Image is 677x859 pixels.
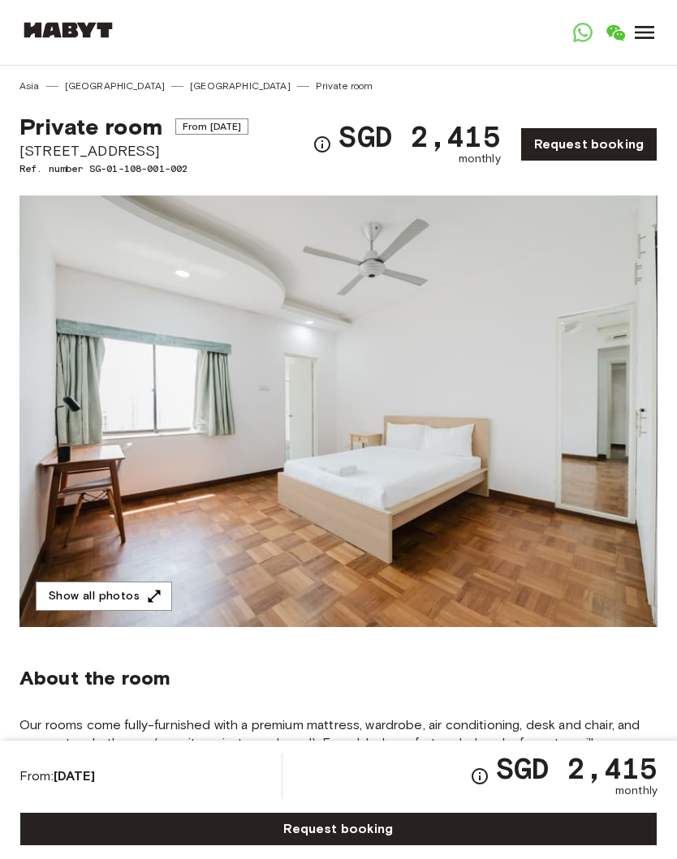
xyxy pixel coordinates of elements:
[520,127,658,161] a: Request booking
[338,122,500,151] span: SGD 2,415
[313,135,332,154] svg: Check cost overview for full price breakdown. Please note that discounts apply to new joiners onl...
[19,79,40,93] a: Asia
[175,118,249,135] span: From [DATE]
[19,812,658,846] a: Request booking
[19,22,117,38] img: Habyt
[65,79,166,93] a: [GEOGRAPHIC_DATA]
[615,783,658,799] span: monthly
[19,140,248,161] span: [STREET_ADDRESS]
[19,716,658,788] span: Our rooms come fully-furnished with a premium mattress, wardrobe, air conditioning, desk and chai...
[19,195,658,627] img: Marketing picture of unit SG-01-108-001-002
[19,666,658,690] span: About the room
[19,113,162,140] span: Private room
[470,767,489,786] svg: Check cost overview for full price breakdown. Please note that discounts apply to new joiners onl...
[496,754,658,783] span: SGD 2,415
[190,79,291,93] a: [GEOGRAPHIC_DATA]
[459,151,501,167] span: monthly
[19,767,95,785] span: From:
[19,161,248,176] span: Ref. number SG-01-108-001-002
[316,79,373,93] a: Private room
[54,768,95,784] b: [DATE]
[36,582,172,612] button: Show all photos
